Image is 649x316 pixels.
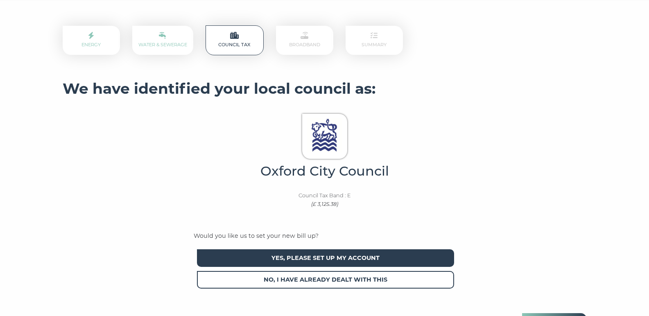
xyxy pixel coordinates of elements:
span: Would you like us to set your new bill up? [194,232,319,239]
span: Yes, please set up my account [197,249,454,267]
em: (£ 3,125.38) [311,201,338,207]
img: Oxford%20City%20Council.png [307,118,342,153]
h3: We have identified your local council as: [63,80,587,98]
p: Broadband [276,26,333,55]
h4: Oxford City Council [200,163,449,179]
p: Council Tax [206,25,264,55]
p: Council Tax Band : E [298,192,351,208]
a: Water & Sewerage [138,33,187,47]
p: Summary [346,26,403,55]
a: Energy [81,33,101,47]
span: No, I have already dealt with this [197,271,454,289]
